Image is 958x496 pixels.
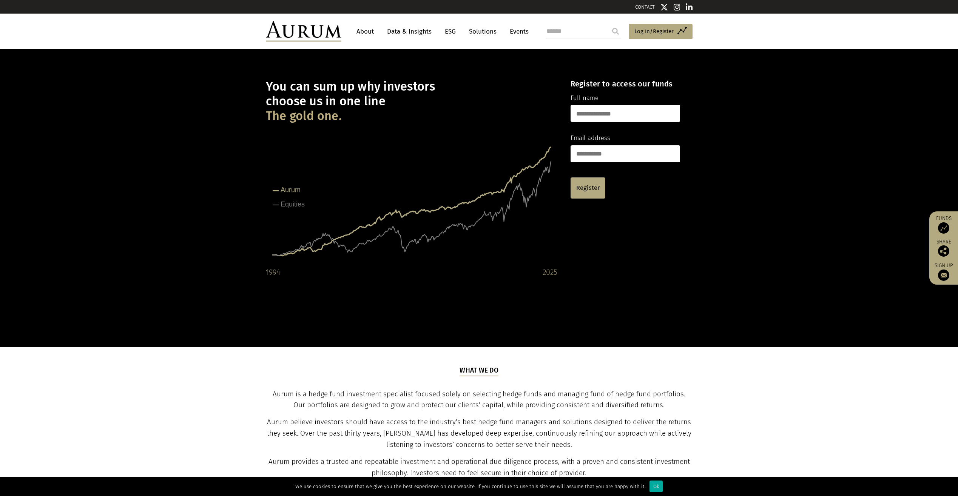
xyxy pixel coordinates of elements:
[281,200,305,208] tspan: Equities
[571,177,605,199] a: Register
[268,457,690,477] span: Aurum provides a trusted and repeatable investment and operational due diligence process, with a ...
[938,222,949,234] img: Access Funds
[281,186,301,194] tspan: Aurum
[571,93,599,103] label: Full name
[634,27,674,36] span: Log in/Register
[933,215,954,234] a: Funds
[266,79,557,123] h1: You can sum up why investors choose us in one line
[266,109,342,123] span: The gold one.
[383,25,435,39] a: Data & Insights
[938,245,949,257] img: Share this post
[571,133,610,143] label: Email address
[933,262,954,281] a: Sign up
[674,3,680,11] img: Instagram icon
[608,24,623,39] input: Submit
[635,4,655,10] a: CONTACT
[353,25,378,39] a: About
[649,481,663,492] div: Ok
[506,25,529,39] a: Events
[460,366,498,376] h5: What we do
[266,21,341,42] img: Aurum
[933,239,954,257] div: Share
[465,25,500,39] a: Solutions
[938,270,949,281] img: Sign up to our newsletter
[441,25,460,39] a: ESG
[660,3,668,11] img: Twitter icon
[629,24,693,40] a: Log in/Register
[266,266,280,278] div: 1994
[686,3,693,11] img: Linkedin icon
[571,79,680,88] h4: Register to access our funds
[543,266,557,278] div: 2025
[267,418,691,449] span: Aurum believe investors should have access to the industry’s best hedge fund managers and solutio...
[273,390,685,410] span: Aurum is a hedge fund investment specialist focused solely on selecting hedge funds and managing ...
